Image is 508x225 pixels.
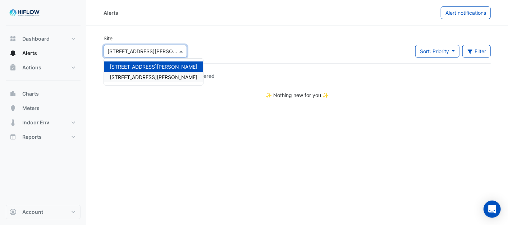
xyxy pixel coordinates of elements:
span: Account [22,208,43,216]
app-icon: Charts [9,90,17,97]
div: Options List [104,59,203,85]
span: Dashboard [22,35,50,42]
img: Company Logo [9,6,41,20]
button: Indoor Env [6,115,81,130]
app-icon: Meters [9,105,17,112]
button: Charts [6,87,81,101]
span: Charts [22,90,39,97]
button: Account [6,205,81,219]
app-icon: Indoor Env [9,119,17,126]
app-icon: Alerts [9,50,17,57]
button: Meters [6,101,81,115]
span: Alert notifications [445,10,486,16]
app-icon: Reports [9,133,17,141]
button: Reports [6,130,81,144]
button: Sort: Priority [415,45,459,58]
label: Site [104,35,113,42]
app-icon: Dashboard [9,35,17,42]
button: Actions [6,60,81,75]
span: [STREET_ADDRESS][PERSON_NAME] [110,64,197,70]
span: Sort: Priority [420,48,449,54]
app-icon: Actions [9,64,17,71]
div: ✨ Nothing new for you ✨ [104,91,491,99]
span: Meters [22,105,40,112]
div: Open Intercom Messenger [484,201,501,218]
span: Indoor Env [22,119,49,126]
span: Actions [22,64,41,71]
div: Alerts [104,9,118,17]
span: Alerts [22,50,37,57]
span: Reports [22,133,42,141]
span: [STREET_ADDRESS][PERSON_NAME] [110,74,197,80]
button: Alerts [6,46,81,60]
button: Dashboard [6,32,81,46]
button: Filter [462,45,491,58]
button: Alert notifications [441,6,491,19]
